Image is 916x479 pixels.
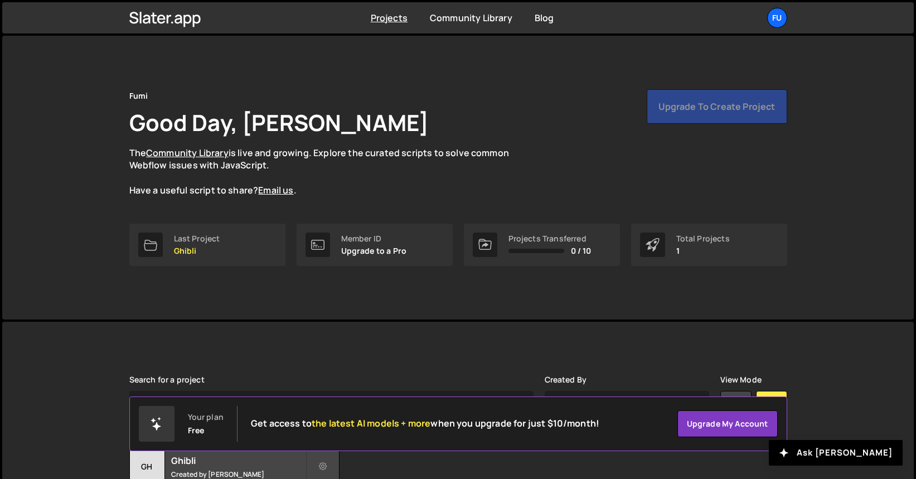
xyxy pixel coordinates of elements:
[676,234,730,243] div: Total Projects
[129,391,534,422] input: Type your project...
[129,375,205,384] label: Search for a project
[174,234,220,243] div: Last Project
[545,375,587,384] label: Created By
[171,470,306,479] small: Created by [PERSON_NAME]
[571,246,592,255] span: 0 / 10
[171,454,306,467] h2: Ghibli
[258,184,293,196] a: Email us
[129,224,285,266] a: Last Project Ghibli
[535,12,554,24] a: Blog
[341,246,407,255] p: Upgrade to a Pro
[188,413,224,422] div: Your plan
[312,417,430,429] span: the latest AI models + more
[508,234,592,243] div: Projects Transferred
[769,440,903,466] button: Ask [PERSON_NAME]
[146,147,229,159] a: Community Library
[341,234,407,243] div: Member ID
[371,12,408,24] a: Projects
[767,8,787,28] a: Fu
[720,375,762,384] label: View Mode
[188,426,205,435] div: Free
[174,246,220,255] p: Ghibli
[251,418,599,429] h2: Get access to when you upgrade for just $10/month!
[430,12,512,24] a: Community Library
[676,246,730,255] p: 1
[129,107,429,138] h1: Good Day, [PERSON_NAME]
[677,410,778,437] a: Upgrade my account
[129,147,531,197] p: The is live and growing. Explore the curated scripts to solve common Webflow issues with JavaScri...
[129,89,148,103] div: Fumi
